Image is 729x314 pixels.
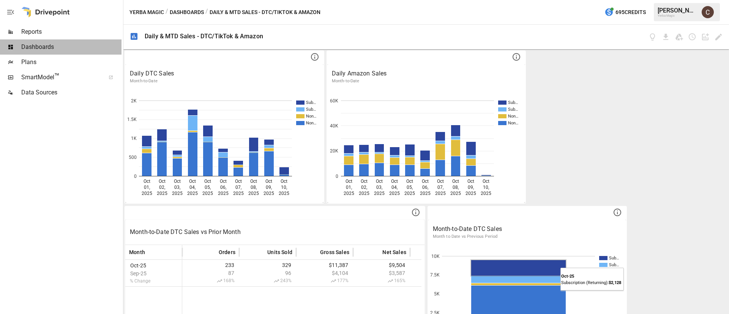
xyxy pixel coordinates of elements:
text: 03, [174,185,180,190]
text: 10K [431,254,440,259]
text: 2025 [435,191,445,196]
span: Units Sold [267,248,292,256]
text: Oct [467,179,474,184]
text: Oct [250,179,257,184]
text: 2025 [358,191,369,196]
text: Oct [421,179,428,184]
p: Month-to-Date [130,78,319,84]
span: Month [129,248,145,256]
text: 2025 [218,191,229,196]
text: 2025 [465,191,476,196]
button: Add widget [701,33,710,41]
span: $3,587 [357,270,406,276]
text: Oct [265,179,272,184]
text: 2025 [248,191,259,196]
text: Non… [306,121,316,126]
span: 695 Credits [615,8,646,17]
text: Non… [609,269,619,274]
p: Month to Date vs Previous Period [433,234,622,240]
text: 02, [159,185,165,190]
text: 2025 [374,191,385,196]
text: Non… [508,114,518,119]
text: Oct [204,179,211,184]
text: 2025 [343,191,354,196]
text: 10, [281,185,287,190]
text: 2025 [233,191,244,196]
span: 168% [186,278,235,284]
text: Sub… [306,100,316,105]
span: 165% [357,278,406,284]
text: 05, [407,185,413,190]
span: ™ [54,72,60,81]
text: Oct [144,179,150,184]
text: 09, [266,185,272,190]
text: 07, [235,185,241,190]
text: 40K [330,123,338,129]
span: Gross Sales [320,248,349,256]
span: Sep-25 [129,270,178,276]
text: Oct [360,179,367,184]
text: 04, [189,185,196,190]
button: Edit dashboard [714,33,723,41]
span: $4,104 [300,270,349,276]
text: 2025 [389,191,400,196]
text: Oct [437,179,443,184]
span: Plans [21,58,121,67]
button: Sort [371,247,382,257]
text: 2025 [264,191,274,196]
span: 233 [186,262,235,268]
button: Save as Google Doc [675,33,683,41]
button: Sort [256,247,267,257]
text: Oct [235,179,242,184]
span: Orders [219,248,235,256]
text: 2025 [172,191,183,196]
text: 60K [330,98,338,104]
text: Oct [281,179,287,184]
svg: A chart. [327,89,524,203]
text: Sub… [609,256,619,261]
text: 1.5K [127,117,137,122]
text: Oct [159,179,166,184]
text: 500 [129,155,137,160]
text: 10, [483,185,489,190]
button: Colin Fiala [697,2,718,23]
text: 2025 [279,191,289,196]
svg: A chart. [125,89,322,203]
text: 2025 [157,191,167,196]
p: Daily DTC Sales [130,69,319,78]
img: Colin Fiala [702,6,714,18]
span: Oct-25 [129,262,178,268]
text: 09, [468,185,474,190]
text: 08, [453,185,459,190]
button: Dashboards [170,8,204,17]
text: 20K [330,148,338,154]
span: SmartModel [21,73,100,82]
text: 08, [251,185,257,190]
text: Oct [376,179,383,184]
text: 06, [220,185,226,190]
text: 2025 [187,191,198,196]
text: Oct [220,179,227,184]
text: 2025 [142,191,152,196]
p: Month-to-Date DTC Sales [433,225,622,234]
text: 2025 [481,191,491,196]
button: Sort [207,247,218,257]
span: % Change [129,278,178,284]
button: Sort [146,247,156,257]
text: 5K [434,291,440,297]
button: Schedule dashboard [688,33,697,41]
text: Oct [189,179,196,184]
text: Oct [483,179,489,184]
div: [PERSON_NAME] [658,7,697,14]
text: 04, [391,185,398,190]
text: 0 [335,174,338,179]
span: $9,504 [357,262,406,268]
button: Yerba Magic [129,8,164,17]
text: Non… [508,121,518,126]
text: 07, [437,185,443,190]
span: 243% [243,278,292,284]
text: Oct [174,179,181,184]
text: Oct [452,179,459,184]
